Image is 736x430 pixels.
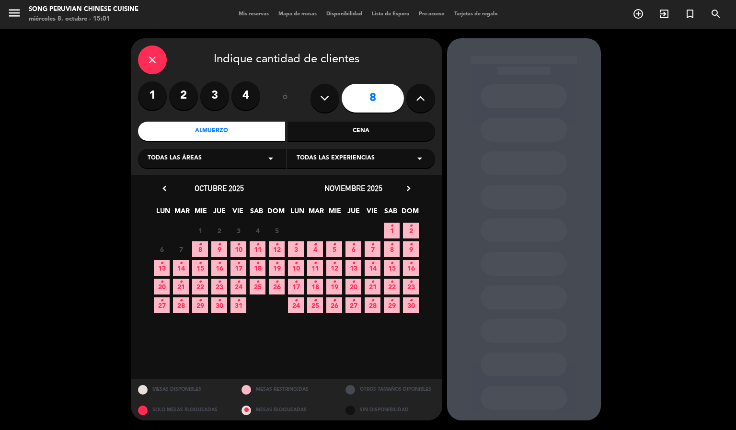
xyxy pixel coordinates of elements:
i: • [371,237,374,252]
i: • [179,274,183,290]
span: 18 [307,279,323,294]
div: miércoles 8. octubre - 15:01 [29,14,138,24]
span: octubre 2025 [195,183,244,193]
i: arrow_drop_down [265,153,276,164]
i: • [237,274,240,290]
i: • [313,293,317,308]
i: • [371,256,374,271]
span: VIE [230,205,246,221]
span: 14 [173,260,189,276]
span: 21 [173,279,189,294]
div: SIN DISPONIBILIDAD [338,400,442,420]
span: LUN [289,205,305,221]
div: OTROS TAMAÑOS DIPONIBLES [338,379,442,400]
i: • [333,256,336,271]
i: exit_to_app [658,8,670,20]
span: 29 [384,297,400,313]
span: Todas las áreas [148,154,202,163]
span: Mapa de mesas [274,11,322,17]
span: 11 [250,241,265,257]
span: 27 [345,297,361,313]
span: MIE [193,205,208,221]
span: 3 [288,241,304,257]
label: 3 [200,81,229,110]
span: 19 [269,260,285,276]
span: 13 [345,260,361,276]
i: • [275,237,278,252]
i: menu [7,6,22,20]
i: • [198,274,202,290]
span: 9 [403,241,419,257]
i: • [179,293,183,308]
span: 28 [173,297,189,313]
span: 6 [154,241,170,257]
i: • [352,293,355,308]
label: 1 [138,81,167,110]
i: • [390,293,393,308]
i: • [256,256,259,271]
span: 3 [230,223,246,238]
div: MESAS DISPONIBLES [131,379,235,400]
span: 12 [326,260,342,276]
span: MAR [174,205,190,221]
i: • [237,256,240,271]
i: • [294,293,298,308]
span: 30 [211,297,227,313]
span: Mis reservas [234,11,274,17]
i: • [352,274,355,290]
span: 18 [250,260,265,276]
span: DOM [267,205,283,221]
div: Indique cantidad de clientes [138,45,435,74]
span: 11 [307,260,323,276]
div: SOLO MESAS BLOQUEADAS [131,400,235,420]
i: chevron_right [403,183,414,193]
i: close [147,54,158,66]
i: • [333,274,336,290]
span: Tarjetas de regalo [449,11,503,17]
i: • [256,274,259,290]
i: • [218,237,221,252]
i: • [179,256,183,271]
span: SAB [383,205,399,221]
span: 25 [307,297,323,313]
span: 26 [269,279,285,294]
label: 2 [169,81,198,110]
span: VIE [364,205,380,221]
span: 14 [365,260,380,276]
span: 7 [173,241,189,257]
i: • [198,293,202,308]
div: MESAS BLOQUEADAS [234,400,338,420]
span: DOM [402,205,417,221]
span: JUE [345,205,361,221]
span: MIE [327,205,343,221]
span: 5 [326,241,342,257]
span: JUE [211,205,227,221]
span: 10 [288,260,304,276]
div: Cena [287,122,435,141]
i: • [371,274,374,290]
i: • [409,237,413,252]
i: • [294,237,298,252]
i: • [390,237,393,252]
span: 8 [192,241,208,257]
i: • [352,256,355,271]
i: • [313,256,317,271]
span: 16 [403,260,419,276]
span: 17 [230,260,246,276]
span: noviembre 2025 [324,183,382,193]
i: chevron_left [160,183,170,193]
i: • [275,256,278,271]
span: 1 [192,223,208,238]
i: • [390,256,393,271]
span: 4 [307,241,323,257]
span: Disponibilidad [322,11,367,17]
span: 21 [365,279,380,294]
i: • [294,256,298,271]
span: 13 [154,260,170,276]
span: 20 [345,279,361,294]
span: 28 [365,297,380,313]
span: 2 [403,223,419,238]
div: ó [270,81,301,115]
span: 9 [211,241,227,257]
i: • [160,293,163,308]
